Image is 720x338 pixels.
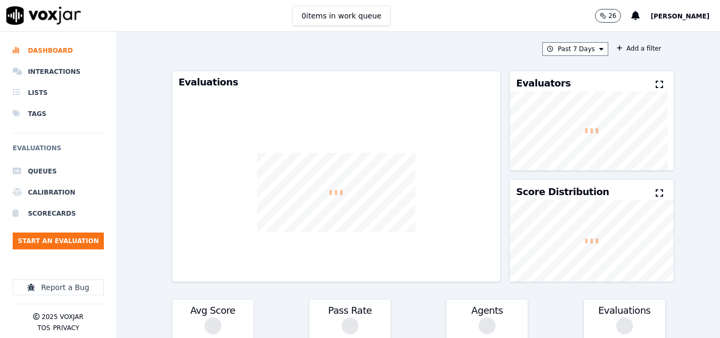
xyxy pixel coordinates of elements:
a: Interactions [13,61,104,82]
h3: Avg Score [179,306,247,315]
button: Start an Evaluation [13,233,104,249]
span: [PERSON_NAME] [650,13,709,20]
h3: Agents [453,306,521,315]
h3: Evaluations [179,78,494,87]
button: [PERSON_NAME] [650,9,720,22]
button: 0items in work queue [293,6,391,26]
button: Privacy [53,324,79,332]
h6: Evaluations [13,142,104,161]
a: Calibration [13,182,104,203]
p: 2025 Voxjar [42,313,83,321]
a: Scorecards [13,203,104,224]
img: voxjar logo [6,6,81,25]
a: Queues [13,161,104,182]
button: Past 7 Days [542,42,608,56]
p: 26 [608,12,616,20]
h3: Pass Rate [316,306,384,315]
button: TOS [37,324,50,332]
a: Tags [13,103,104,124]
h3: Evaluators [516,79,570,88]
button: Report a Bug [13,279,104,295]
button: 26 [595,9,621,23]
a: Dashboard [13,40,104,61]
h3: Score Distribution [516,187,609,197]
a: Lists [13,82,104,103]
button: Add a filter [612,42,666,55]
h3: Evaluations [590,306,659,315]
button: 26 [595,9,631,23]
